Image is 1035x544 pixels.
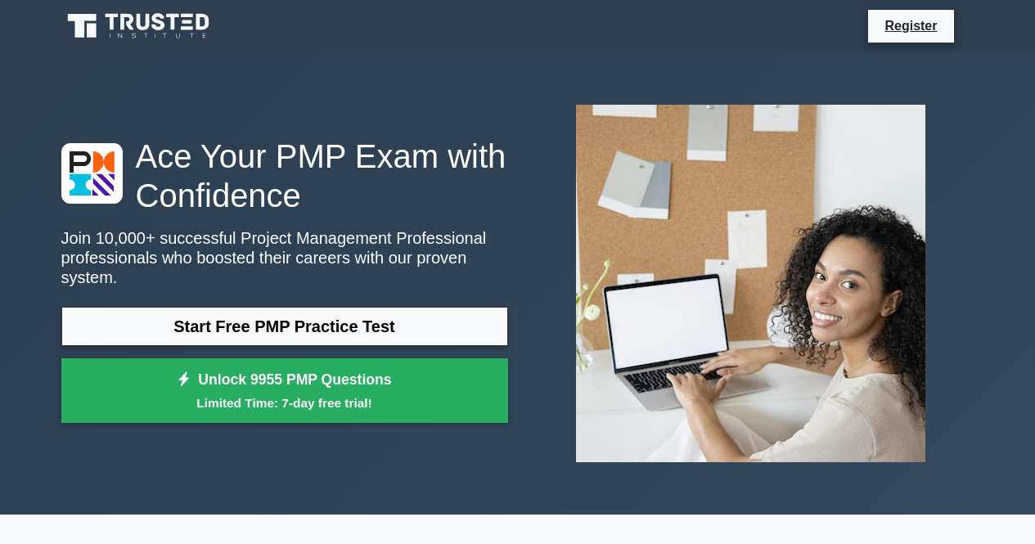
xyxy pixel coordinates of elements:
[875,16,947,36] a: Register
[61,358,508,424] a: Unlock 9955 PMP QuestionsLimited Time: 7-day free trial!
[61,307,508,346] a: Start Free PMP Practice Test
[82,393,488,412] small: Limited Time: 7-day free trial!
[61,228,508,287] p: Join 10,000+ successful Project Management Professional professionals who boosted their careers w...
[61,137,508,215] h1: Ace Your PMP Exam with Confidence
